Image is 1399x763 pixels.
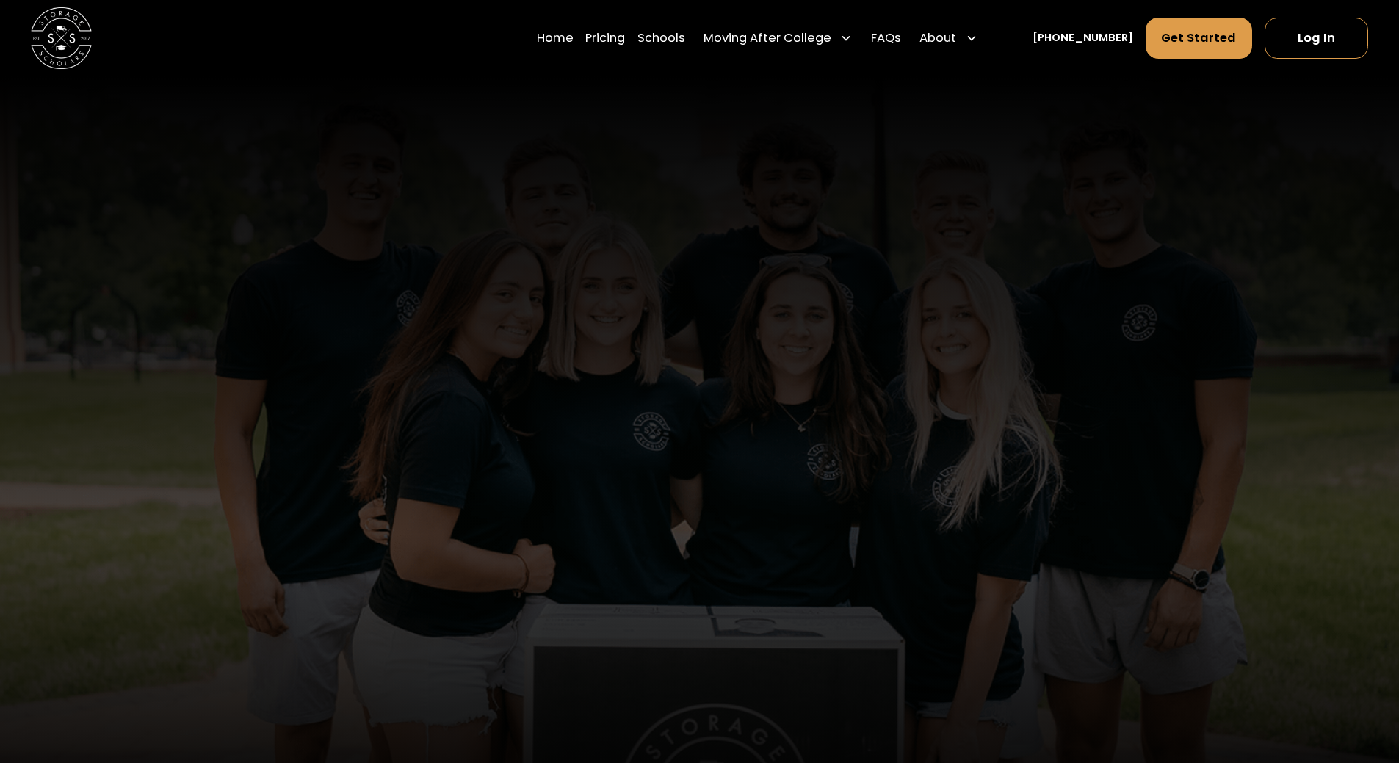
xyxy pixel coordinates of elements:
a: Get Started [1146,18,1253,59]
a: [PHONE_NUMBER] [1033,30,1133,46]
div: Moving After College [704,29,831,48]
a: FAQs [871,17,901,59]
a: Schools [637,17,685,59]
a: Home [537,17,574,59]
a: Log In [1265,18,1368,59]
div: About [919,29,956,48]
img: Storage Scholars main logo [31,7,92,68]
a: Pricing [585,17,625,59]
